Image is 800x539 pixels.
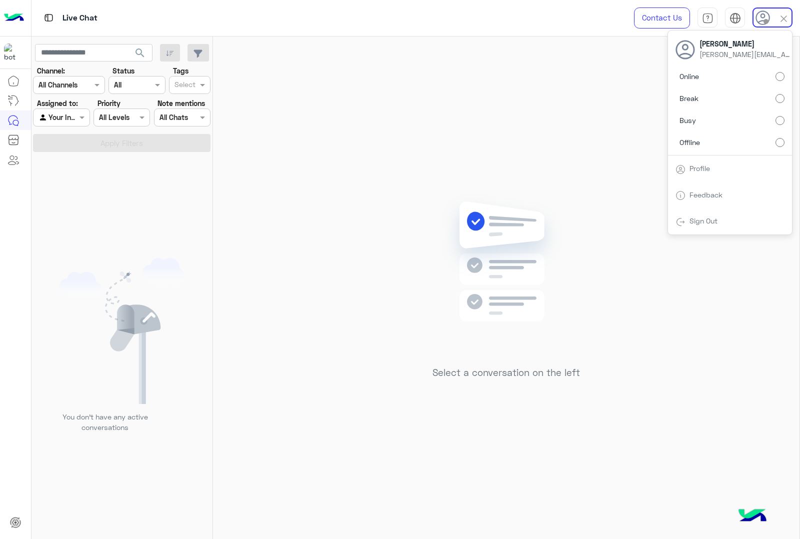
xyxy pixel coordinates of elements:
[173,65,188,76] label: Tags
[735,499,770,534] img: hulul-logo.png
[97,98,120,108] label: Priority
[775,94,784,103] input: Break
[675,164,685,174] img: tab
[775,116,784,125] input: Busy
[689,216,717,225] a: Sign Out
[675,190,685,200] img: tab
[42,11,55,24] img: tab
[33,134,210,152] button: Apply Filters
[112,65,134,76] label: Status
[128,44,152,65] button: search
[702,12,713,24] img: tab
[4,7,24,28] img: Logo
[699,38,789,49] span: [PERSON_NAME]
[37,98,78,108] label: Assigned to:
[432,367,580,378] h5: Select a conversation on the left
[59,258,185,404] img: empty users
[173,79,195,92] div: Select
[634,7,690,28] a: Contact Us
[679,71,699,81] span: Online
[4,43,22,61] img: 713415422032625
[679,115,696,125] span: Busy
[37,65,65,76] label: Channel:
[775,72,784,81] input: Online
[697,7,717,28] a: tab
[54,411,155,433] p: You don’t have any active conversations
[679,137,700,147] span: Offline
[775,138,784,147] input: Offline
[689,190,722,199] a: Feedback
[699,49,789,59] span: [PERSON_NAME][EMAIL_ADDRESS][DOMAIN_NAME]
[157,98,205,108] label: Note mentions
[778,13,789,24] img: close
[689,164,710,172] a: Profile
[62,11,97,25] p: Live Chat
[679,93,698,103] span: Break
[675,217,685,227] img: tab
[729,12,741,24] img: tab
[434,193,578,359] img: no messages
[134,47,146,59] span: search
